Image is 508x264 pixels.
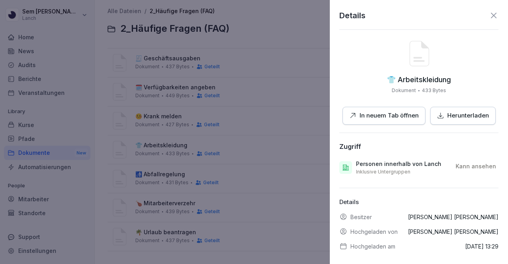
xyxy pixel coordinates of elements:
[447,111,489,120] p: Herunterladen
[350,242,395,251] p: Hochgeladen am
[465,242,498,251] p: [DATE] 13:29
[339,198,498,207] p: Details
[350,227,398,236] p: Hochgeladen von
[339,143,361,150] div: Zugriff
[422,87,446,94] p: 433 Bytes
[343,107,425,125] button: In neuem Tab öffnen
[408,213,498,221] p: [PERSON_NAME] [PERSON_NAME]
[392,87,416,94] p: Dokument
[430,107,496,125] button: Herunterladen
[356,160,441,168] p: Personen innerhalb von Lanch
[456,162,496,170] p: Kann ansehen
[360,111,419,120] p: In neuem Tab öffnen
[339,10,366,21] p: Details
[408,227,498,236] p: [PERSON_NAME] [PERSON_NAME]
[356,169,410,175] p: Inklusive Untergruppen
[387,76,451,84] p: 👕 Arbeitskleidung
[350,213,372,221] p: Besitzer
